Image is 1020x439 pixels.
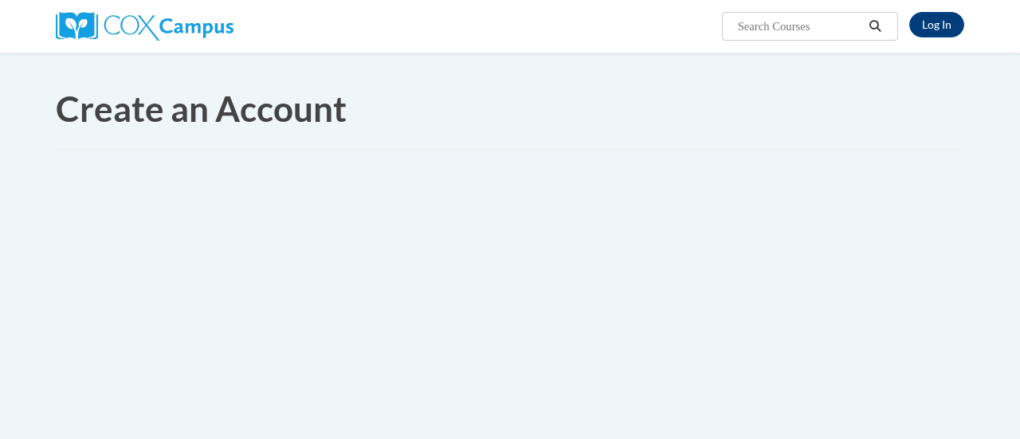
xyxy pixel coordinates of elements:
[56,18,233,32] a: Cox Campus
[909,12,964,37] a: Log In
[56,12,233,41] img: Cox Campus
[869,21,883,33] i: 
[864,17,888,36] button: Search
[56,88,347,129] span: Create an Account
[736,17,864,36] input: Search Courses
